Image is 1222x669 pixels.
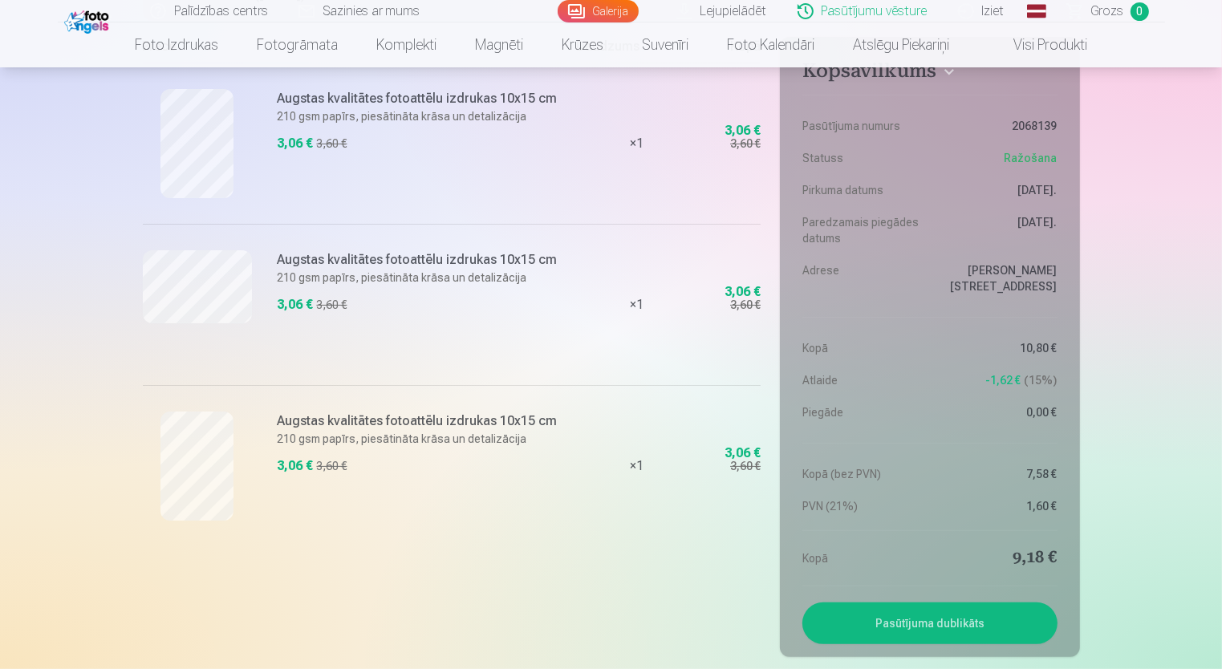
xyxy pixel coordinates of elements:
[237,22,357,67] a: Fotogrāmata
[802,150,922,166] dt: Statuss
[802,214,922,246] dt: Paredzamais piegādes datums
[938,182,1058,198] dd: [DATE].
[278,250,567,270] h6: Augstas kvalitātes fotoattēlu izdrukas 10x15 cm
[278,431,567,447] p: 210 gsm papīrs, piesātināta krāsa un detalizācija
[456,22,542,67] a: Magnēti
[278,89,567,108] h6: Augstas kvalitātes fotoattēlu izdrukas 10x15 cm
[357,22,456,67] a: Komplekti
[938,340,1058,356] dd: 10,80 €
[938,404,1058,420] dd: 0,00 €
[576,224,696,385] div: × 1
[116,22,237,67] a: Foto izdrukas
[802,498,922,514] dt: PVN (21%)
[802,466,922,482] dt: Kopā (bez PVN)
[576,385,696,546] div: × 1
[725,448,761,458] div: 3,06 €
[278,134,314,153] div: 3,06 €
[802,602,1057,644] button: Pasūtījuma dublikāts
[278,108,567,124] p: 210 gsm papīrs, piesātināta krāsa un detalizācija
[802,547,922,570] dt: Kopā
[938,262,1058,294] dd: [PERSON_NAME][STREET_ADDRESS]
[542,22,623,67] a: Krūzes
[802,340,922,356] dt: Kopā
[730,297,761,313] div: 3,60 €
[708,22,834,67] a: Foto kalendāri
[623,22,708,67] a: Suvenīri
[968,22,1106,67] a: Visi produkti
[278,412,567,431] h6: Augstas kvalitātes fotoattēlu izdrukas 10x15 cm
[986,372,1021,388] span: -1,62 €
[730,136,761,152] div: 3,60 €
[1091,2,1124,21] span: Grozs
[64,6,113,34] img: /fa1
[278,456,314,476] div: 3,06 €
[278,270,567,286] p: 210 gsm papīrs, piesātināta krāsa un detalizācija
[317,136,347,152] div: 3,60 €
[938,466,1058,482] dd: 7,58 €
[317,458,347,474] div: 3,60 €
[802,118,922,134] dt: Pasūtījuma numurs
[802,404,922,420] dt: Piegāde
[1131,2,1149,21] span: 0
[938,498,1058,514] dd: 1,60 €
[938,547,1058,570] dd: 9,18 €
[1025,372,1058,388] span: 15 %
[576,63,696,224] div: × 1
[802,182,922,198] dt: Pirkuma datums
[938,118,1058,134] dd: 2068139
[938,214,1058,246] dd: [DATE].
[802,59,1057,88] button: Kopsavilkums
[834,22,968,67] a: Atslēgu piekariņi
[730,458,761,474] div: 3,60 €
[802,262,922,294] dt: Adrese
[725,287,761,297] div: 3,06 €
[802,372,922,388] dt: Atlaide
[278,295,314,314] div: 3,06 €
[317,297,347,313] div: 3,60 €
[1005,150,1058,166] span: Ražošana
[725,126,761,136] div: 3,06 €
